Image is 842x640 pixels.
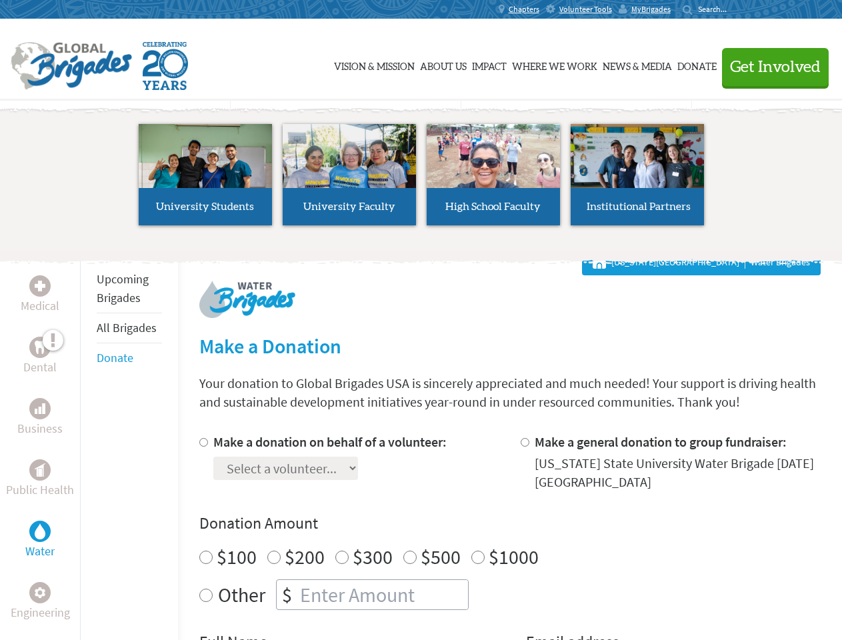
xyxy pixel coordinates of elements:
label: Other [218,579,265,610]
a: BusinessBusiness [17,398,63,438]
span: High School Faculty [445,201,541,212]
label: $500 [421,544,461,569]
span: Get Involved [730,59,821,75]
div: Water [29,521,51,542]
img: logo-water.png [199,281,295,318]
a: Institutional Partners [571,124,704,225]
a: Upcoming Brigades [97,271,149,305]
p: Dental [23,358,57,377]
a: Donate [677,31,717,98]
div: Business [29,398,51,419]
label: $200 [285,544,325,569]
li: All Brigades [97,313,162,343]
div: [US_STATE] State University Water Brigade [DATE] [GEOGRAPHIC_DATA] [535,454,821,491]
a: University Faculty [283,124,416,225]
h4: Donation Amount [199,513,821,534]
img: Water [35,523,45,539]
a: MedicalMedical [21,275,59,315]
span: MyBrigades [631,4,671,15]
h2: Make a Donation [199,334,821,358]
a: Where We Work [512,31,597,98]
li: Donate [97,343,162,373]
img: Global Brigades Logo [11,42,132,90]
a: DentalDental [23,337,57,377]
p: Business [17,419,63,438]
div: $ [277,580,297,609]
p: Your donation to Global Brigades USA is sincerely appreciated and much needed! Your support is dr... [199,374,821,411]
span: Chapters [509,4,539,15]
img: Global Brigades Celebrating 20 Years [143,42,188,90]
a: News & Media [603,31,672,98]
span: University Faculty [303,201,395,212]
img: Business [35,403,45,414]
div: Engineering [29,582,51,603]
img: menu_brigades_submenu_1.jpg [139,124,272,213]
span: Institutional Partners [587,201,691,212]
img: Engineering [35,587,45,598]
div: Dental [29,337,51,358]
img: menu_brigades_submenu_4.jpg [571,124,704,213]
span: University Students [156,201,254,212]
a: Public HealthPublic Health [6,459,74,499]
a: University Students [139,124,272,225]
p: Engineering [11,603,70,622]
input: Enter Amount [297,580,468,609]
label: Make a general donation to group fundraiser: [535,433,787,450]
a: Vision & Mission [334,31,415,98]
a: EngineeringEngineering [11,582,70,622]
img: Public Health [35,463,45,477]
a: High School Faculty [427,124,560,225]
a: Impact [472,31,507,98]
a: WaterWater [25,521,55,561]
a: About Us [420,31,467,98]
img: Medical [35,281,45,291]
p: Water [25,542,55,561]
label: $1000 [489,544,539,569]
p: Public Health [6,481,74,499]
p: Medical [21,297,59,315]
img: menu_brigades_submenu_2.jpg [283,124,416,213]
label: $300 [353,544,393,569]
label: $100 [217,544,257,569]
a: Donate [97,350,133,365]
input: Search... [698,4,736,14]
div: Medical [29,275,51,297]
div: Public Health [29,459,51,481]
a: All Brigades [97,320,157,335]
button: Get Involved [722,48,829,86]
label: Make a donation on behalf of a volunteer: [213,433,447,450]
img: menu_brigades_submenu_3.jpg [427,124,560,189]
img: Dental [35,341,45,353]
span: Volunteer Tools [559,4,612,15]
li: Upcoming Brigades [97,265,162,313]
